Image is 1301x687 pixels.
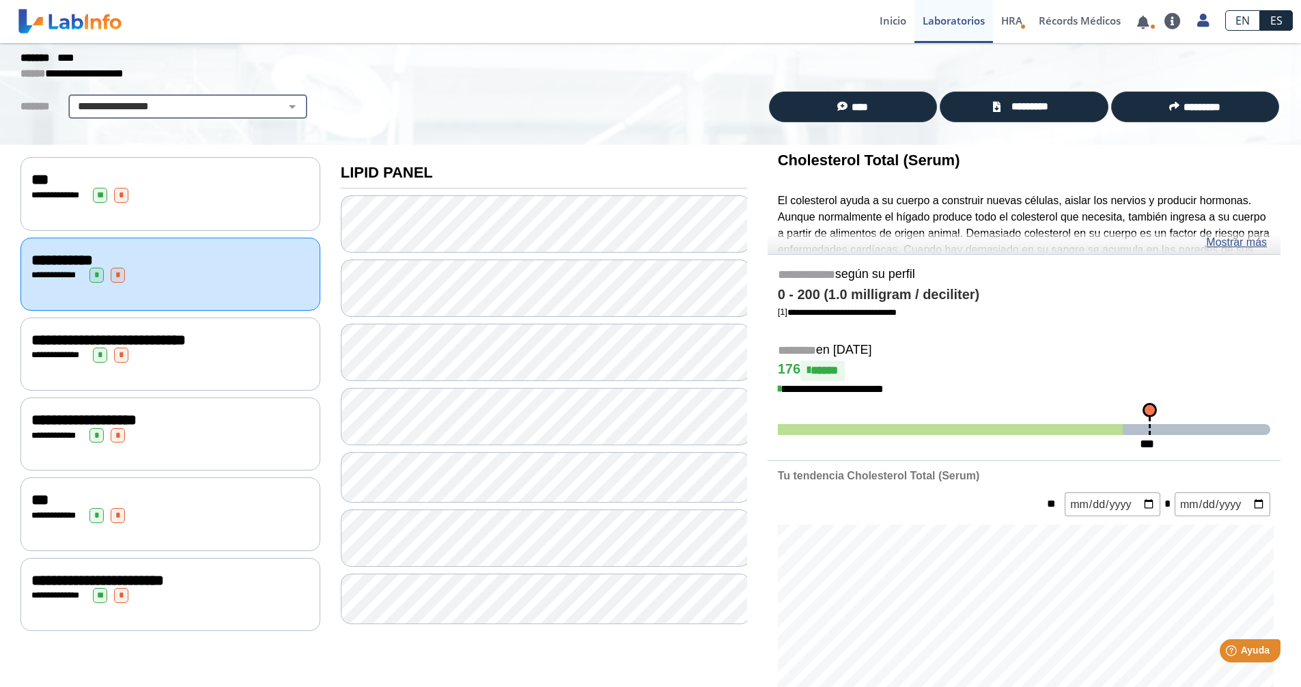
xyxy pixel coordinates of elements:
[1225,10,1260,31] a: EN
[778,307,897,317] a: [1]
[1260,10,1293,31] a: ES
[1065,492,1160,516] input: mm/dd/yyyy
[778,267,1270,283] h5: según su perfil
[1001,14,1022,27] span: HRA
[1175,492,1270,516] input: mm/dd/yyyy
[778,361,1270,381] h4: 176
[778,152,960,169] b: Cholesterol Total (Serum)
[778,470,979,481] b: Tu tendencia Cholesterol Total (Serum)
[778,343,1270,359] h5: en [DATE]
[778,287,1270,303] h4: 0 - 200 (1.0 milligram / deciliter)
[1206,234,1267,251] a: Mostrar más
[1179,634,1286,672] iframe: Help widget launcher
[778,193,1270,307] p: El colesterol ayuda a su cuerpo a construir nuevas células, aislar los nervios y producir hormona...
[341,164,433,181] b: LIPID PANEL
